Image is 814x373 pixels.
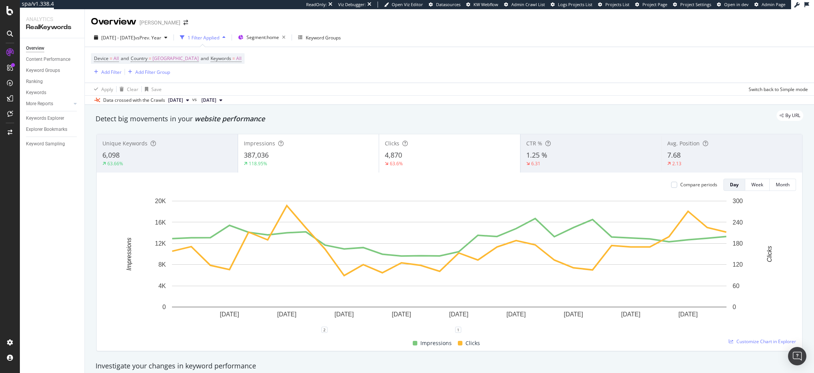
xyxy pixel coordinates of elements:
[139,19,180,26] div: [PERSON_NAME]
[26,114,64,122] div: Keywords Explorer
[26,55,70,64] div: Content Performance
[776,181,790,188] div: Month
[162,304,166,310] text: 0
[749,86,808,93] div: Switch back to Simple mode
[564,311,583,318] text: [DATE]
[26,23,78,32] div: RealKeywords
[390,160,403,167] div: 63.6%
[101,69,122,75] div: Add Filter
[605,2,629,7] span: Projects List
[198,96,225,105] button: [DATE]
[777,110,803,121] div: legacy label
[621,311,640,318] text: [DATE]
[788,347,806,365] div: Open Intercom Messenger
[26,140,65,148] div: Keyword Sampling
[733,283,739,289] text: 60
[745,179,770,191] button: Week
[26,67,60,75] div: Keyword Groups
[26,100,71,108] a: More Reports
[680,2,711,7] span: Project Settings
[334,311,353,318] text: [DATE]
[766,246,773,262] text: Clicks
[531,160,540,167] div: 6.31
[244,150,269,160] span: 387,036
[183,20,188,25] div: arrow-right-arrow-left
[465,339,480,348] span: Clicks
[277,311,296,318] text: [DATE]
[466,2,498,8] a: KW Webflow
[158,261,166,268] text: 8K
[526,140,542,147] span: CTR %
[102,150,120,160] span: 6,098
[730,181,739,188] div: Day
[26,114,79,122] a: Keywords Explorer
[131,55,148,62] span: Country
[121,55,129,62] span: and
[101,86,113,93] div: Apply
[321,327,328,333] div: 2
[201,97,216,104] span: 2024 Sep. 25th
[26,78,79,86] a: Ranking
[101,34,135,41] span: [DATE] - [DATE]
[770,179,796,191] button: Month
[96,361,803,371] div: Investigate your changes in keyword performance
[598,2,629,8] a: Projects List
[91,83,113,95] button: Apply
[165,96,192,105] button: [DATE]
[26,140,79,148] a: Keyword Sampling
[762,2,785,7] span: Admin Page
[127,86,138,93] div: Clear
[135,69,170,75] div: Add Filter Group
[746,83,808,95] button: Switch back to Simple mode
[678,311,697,318] text: [DATE]
[26,78,43,86] div: Ranking
[91,67,122,77] button: Add Filter
[526,150,547,160] span: 1.25 %
[420,339,452,348] span: Impressions
[26,125,67,134] div: Explorer Bookmarks
[551,2,592,8] a: Logs Projects List
[26,67,79,75] a: Keyword Groups
[733,304,736,310] text: 0
[751,181,763,188] div: Week
[672,160,681,167] div: 2.13
[754,2,785,8] a: Admin Page
[667,140,700,147] span: Avg. Position
[338,2,366,8] div: Viz Debugger:
[220,311,239,318] text: [DATE]
[91,15,136,28] div: Overview
[177,31,229,44] button: 1 Filter Applied
[201,55,209,62] span: and
[155,198,166,204] text: 20K
[103,97,165,104] div: Data crossed with the Crawls
[168,97,183,104] span: 2025 Sep. 29th
[26,125,79,134] a: Explorer Bookmarks
[384,2,423,8] a: Open Viz Editor
[26,89,79,97] a: Keywords
[151,86,162,93] div: Save
[126,238,132,270] text: Impressions
[107,160,123,167] div: 63.66%
[94,55,109,62] span: Device
[729,338,796,345] a: Customize Chart in Explorer
[736,338,796,345] span: Customize Chart in Explorer
[103,197,796,330] svg: A chart.
[26,44,44,52] div: Overview
[504,2,545,8] a: Admin Crawl List
[385,140,399,147] span: Clicks
[642,2,667,7] span: Project Page
[723,179,745,191] button: Day
[125,67,170,77] button: Add Filter Group
[117,83,138,95] button: Clear
[26,44,79,52] a: Overview
[135,34,161,41] span: vs Prev. Year
[724,2,749,7] span: Open in dev
[26,15,78,23] div: Analytics
[449,311,468,318] text: [DATE]
[114,53,119,64] span: All
[733,198,743,204] text: 300
[667,150,681,160] span: 7.68
[142,83,162,95] button: Save
[249,160,267,167] div: 118.95%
